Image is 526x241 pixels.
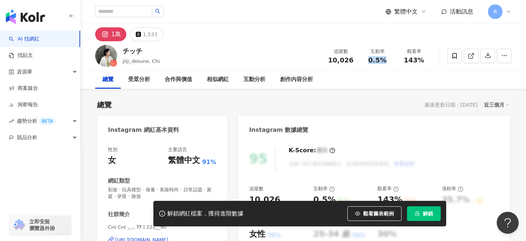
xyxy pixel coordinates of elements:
span: 彩妝 · 玩具模型 · 保養 · 美妝時尚 · 日常話題 · 家庭 · 穿搭 · 旅遊 [108,187,216,200]
div: 10,026 [249,194,280,206]
button: 觀看圖表範例 [347,206,402,221]
div: 漲粉率 [442,185,463,192]
div: 合作與價值 [165,75,192,84]
div: 1萬 [111,29,121,39]
div: 觀看率 [400,48,428,55]
div: 觀看率 [377,185,399,192]
span: rise [9,119,14,124]
span: 資源庫 [17,64,32,80]
span: Cʜɪ Cʜɪ ⸝⸝⸝﻿ 𝟳𝟳 | 221__90 [108,224,216,230]
div: 主要語言 [168,146,187,153]
span: 10,026 [328,56,353,64]
div: 互動率 [363,48,391,55]
span: 91% [202,158,216,166]
a: 洞察報告 [9,101,38,108]
div: 創作內容分析 [280,75,313,84]
div: 追蹤數 [249,185,264,192]
div: 女性 [249,229,265,240]
span: 活動訊息 [450,8,473,15]
div: 女 [108,155,116,166]
div: K-Score : [289,146,335,154]
button: 1萬 [95,27,126,41]
div: 143% [377,194,402,206]
div: 網紅類型 [108,177,130,185]
img: logo [6,9,45,24]
img: KOL Avatar [95,45,117,67]
div: Instagram 數據總覽 [249,126,309,134]
span: 繁體中文 [394,8,418,16]
div: BETA [39,118,56,125]
div: 近三個月 [484,100,510,110]
span: 解鎖 [423,211,433,217]
div: 互動率 [313,185,335,192]
span: 競品分析 [17,129,37,146]
div: 解鎖網紅檔案，獲得進階數據 [167,210,243,218]
span: R [493,8,497,16]
span: search [155,9,160,14]
div: 追蹤數 [327,48,355,55]
span: 觀看圖表範例 [363,211,394,217]
div: 1,533 [143,29,157,39]
span: 立即安裝 瀏覽器外掛 [29,218,55,232]
div: 最後更新日期：[DATE] [425,102,478,108]
div: チッチ [123,46,160,56]
div: 總覽 [97,100,112,110]
div: 受眾分析 [128,75,150,84]
div: 性別 [108,146,117,153]
span: 0.5% [368,57,387,64]
div: 互動分析 [243,75,265,84]
div: 總覽 [102,75,113,84]
a: 找貼文 [9,52,33,59]
span: jiiji_desune, Chi [123,58,160,64]
img: chrome extension [12,219,26,231]
span: 趨勢分析 [17,113,56,129]
div: 繁體中文 [168,155,200,166]
a: searchAI 找網紅 [9,35,40,43]
span: 143% [404,57,424,64]
a: 商案媒合 [9,85,38,92]
button: 1,533 [130,27,163,41]
a: chrome extension立即安裝 瀏覽器外掛 [10,215,71,235]
div: 相似網紅 [207,75,229,84]
div: Instagram 網紅基本資料 [108,126,179,134]
button: 解鎖 [407,206,441,221]
div: 0.5% [313,194,336,206]
span: lock [415,211,420,216]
